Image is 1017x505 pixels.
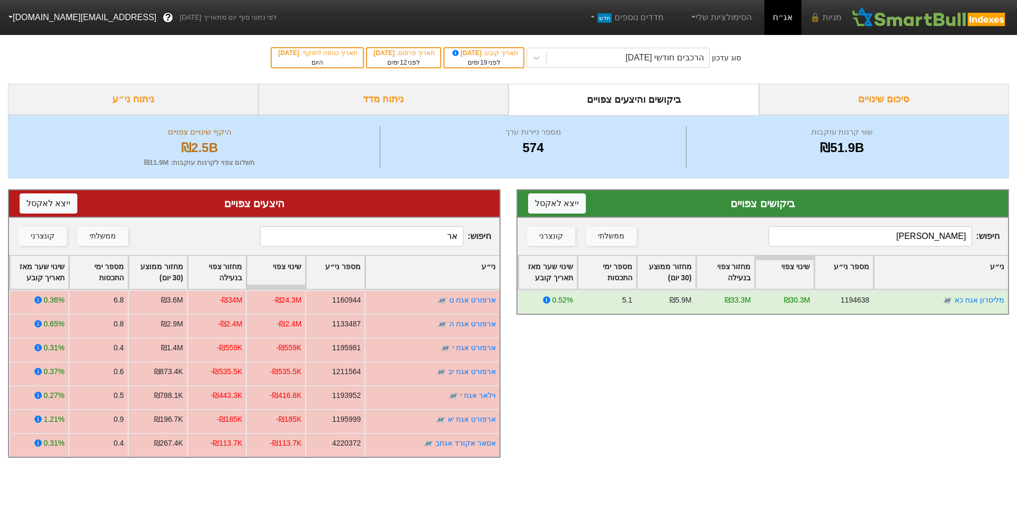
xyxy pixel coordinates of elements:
div: 0.6 [113,366,123,377]
div: קונצרני [31,231,55,242]
div: -₪416.8K [270,390,302,401]
div: ביקושים צפויים [528,196,997,211]
img: SmartBull [850,7,1009,28]
div: Toggle SortBy [365,256,499,289]
img: tase link [448,391,459,401]
div: תאריך פרסום : [372,48,435,58]
div: Toggle SortBy [874,256,1008,289]
div: 1194638 [841,295,869,306]
a: הסימולציות שלי [685,7,756,28]
span: [DATE] [278,49,301,57]
button: ממשלתי [586,227,637,246]
div: Toggle SortBy [815,256,873,289]
a: ארפורט אגח ה [449,320,496,328]
div: 1133487 [332,318,361,330]
div: -₪113.7K [270,438,302,449]
div: ביקושים והיצעים צפויים [508,84,759,115]
div: -₪24.3M [273,295,301,306]
button: ממשלתי [77,227,128,246]
div: -₪535.5K [211,366,243,377]
a: ארפורט אגח יב [448,367,496,376]
div: 0.5 [113,390,123,401]
div: מספר ניירות ערך [383,126,683,138]
div: 1.21% [43,414,64,425]
div: -₪559K [217,342,242,353]
span: היום [311,59,323,66]
div: 1211564 [332,366,361,377]
div: תאריך קובע : [450,48,518,58]
div: 5.1 [622,295,632,306]
button: ייצא לאקסל [20,193,77,214]
a: ארפורט אגח יא [448,415,496,423]
div: 574 [383,138,683,157]
div: 1160944 [332,295,361,306]
img: tase link [440,343,451,353]
div: Toggle SortBy [10,256,68,289]
div: 4220372 [332,438,361,449]
img: tase link [436,367,447,377]
div: -₪34M [220,295,243,306]
div: -₪559K [276,342,301,353]
img: tase link [437,319,448,330]
div: לפני ימים [372,58,435,67]
div: ₪33.3M [725,295,751,306]
div: -₪113.7K [211,438,243,449]
div: Toggle SortBy [188,256,246,289]
div: ₪2.5B [22,138,377,157]
div: ממשלתי [598,231,625,242]
button: קונצרני [19,227,67,246]
div: ₪873.4K [154,366,183,377]
div: Toggle SortBy [755,256,814,289]
div: -₪2.4M [277,318,302,330]
div: 0.31% [43,342,64,353]
div: 0.9 [113,414,123,425]
input: 127 רשומות... [769,226,972,246]
div: ₪1.4M [161,342,183,353]
div: 0.27% [43,390,64,401]
div: Toggle SortBy [637,256,695,289]
div: 1195981 [332,342,361,353]
a: מליסרון אגח כא [954,296,1004,304]
div: לפני ימים [450,58,518,67]
input: 447 רשומות... [260,226,463,246]
div: -₪443.3K [211,390,243,401]
div: ניתוח ני״ע [8,84,258,115]
div: 1193952 [332,390,361,401]
span: 12 [400,59,407,66]
div: ₪267.4K [154,438,183,449]
div: Toggle SortBy [247,256,305,289]
a: ארפורט אגח ט [449,296,496,304]
img: tase link [942,295,953,306]
a: אסאר אקורד אגחב [435,439,496,447]
div: ₪30.3M [784,295,810,306]
div: ₪788.1K [154,390,183,401]
span: ? [165,11,171,25]
div: Toggle SortBy [519,256,577,289]
div: סוג עדכון [712,52,741,64]
div: 0.8 [113,318,123,330]
div: 0.31% [43,438,64,449]
div: 0.52% [552,295,573,306]
div: -₪185K [217,414,242,425]
span: חדש [597,13,612,23]
a: וילאר אגח י [460,391,496,400]
div: -₪2.4M [218,318,243,330]
div: -₪185K [276,414,301,425]
div: ₪3.6M [161,295,183,306]
div: סיכום שינויים [759,84,1010,115]
button: קונצרני [527,227,575,246]
div: היקף שינויים צפויים [22,126,377,138]
div: ממשלתי [90,231,116,242]
a: מדדים נוספיםחדש [584,7,668,28]
img: tase link [437,295,448,306]
div: Toggle SortBy [578,256,636,289]
div: Toggle SortBy [306,256,364,289]
span: 19 [480,59,487,66]
div: Toggle SortBy [129,256,187,289]
div: ₪51.9B [689,138,995,157]
span: [DATE] [451,49,484,57]
div: Toggle SortBy [697,256,755,289]
div: ₪5.9M [670,295,692,306]
img: tase link [435,414,446,425]
div: 0.37% [43,366,64,377]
